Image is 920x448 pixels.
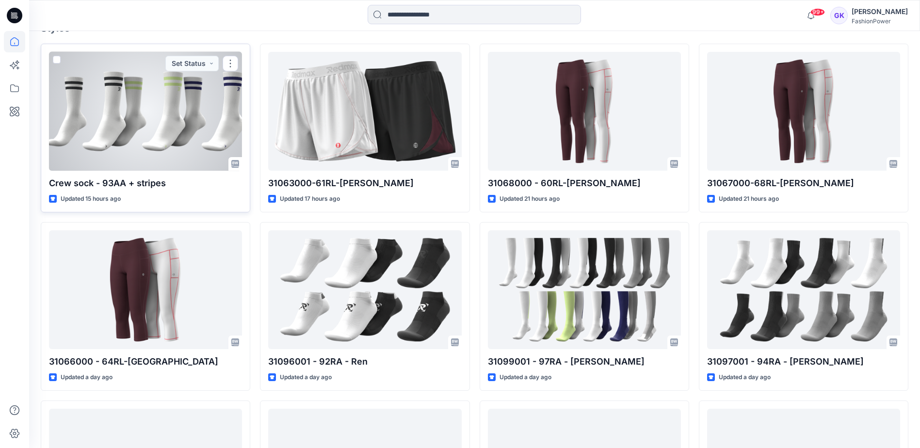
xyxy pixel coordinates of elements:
p: Updated 21 hours ago [500,194,560,204]
p: 31096001 - 92RA - Ren [268,355,461,368]
span: 99+ [810,8,825,16]
p: Updated 21 hours ago [719,194,779,204]
p: Updated 15 hours ago [61,194,121,204]
a: 31066000 - 64RL-Riva [49,230,242,349]
p: Updated a day ago [500,372,551,383]
p: 31099001 - 97RA - [PERSON_NAME] [488,355,681,368]
p: Crew sock - 93AA + stripes [49,176,242,190]
a: 31068000 - 60RL-Ravon [488,52,681,171]
div: [PERSON_NAME] [852,6,908,17]
p: 31068000 - 60RL-[PERSON_NAME] [488,176,681,190]
a: 31063000-61RL-Raisa [268,52,461,171]
p: 31063000-61RL-[PERSON_NAME] [268,176,461,190]
p: Updated a day ago [61,372,113,383]
p: 31066000 - 64RL-[GEOGRAPHIC_DATA] [49,355,242,368]
a: 31097001 - 94RA - Ray [707,230,900,349]
a: 31067000-68RL-Ravina [707,52,900,171]
div: FashionPower [852,17,908,25]
a: Crew sock - 93AA + stripes [49,52,242,171]
p: 31097001 - 94RA - [PERSON_NAME] [707,355,900,368]
p: Updated a day ago [280,372,332,383]
p: Updated a day ago [719,372,771,383]
p: Updated 17 hours ago [280,194,340,204]
a: 31099001 - 97RA - Rhett [488,230,681,349]
div: GK [830,7,848,24]
a: 31096001 - 92RA - Ren [268,230,461,349]
p: 31067000-68RL-[PERSON_NAME] [707,176,900,190]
